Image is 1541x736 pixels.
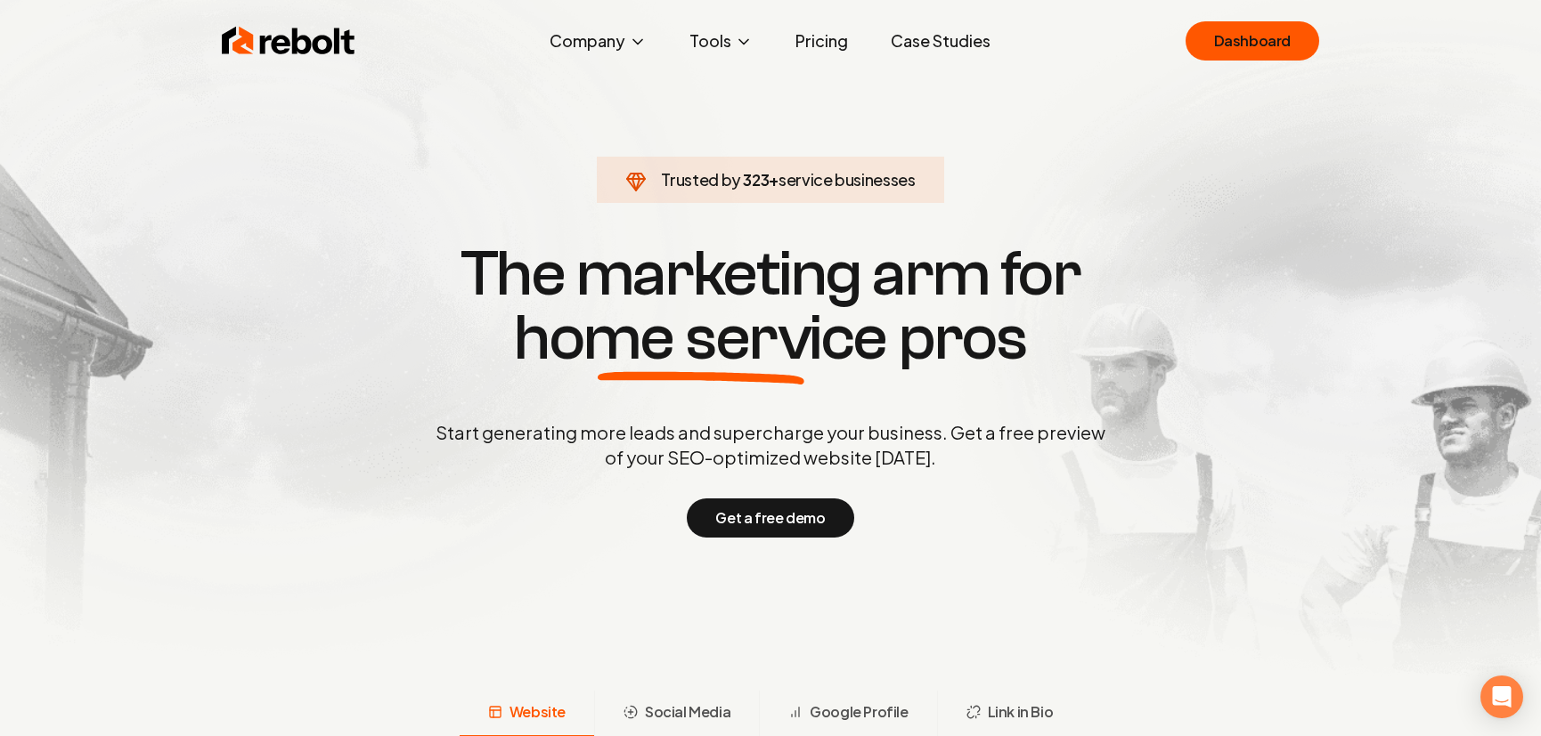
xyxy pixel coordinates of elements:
[645,701,730,723] span: Social Media
[743,167,769,192] span: 323
[432,420,1109,470] p: Start generating more leads and supercharge your business. Get a free preview of your SEO-optimiz...
[222,23,355,59] img: Rebolt Logo
[810,701,908,723] span: Google Profile
[769,169,779,190] span: +
[781,23,862,59] a: Pricing
[514,306,887,370] span: home service
[510,701,566,723] span: Website
[675,23,767,59] button: Tools
[779,169,916,190] span: service businesses
[988,701,1054,723] span: Link in Bio
[1480,675,1523,718] div: Open Intercom Messenger
[687,498,853,538] button: Get a free demo
[661,169,740,190] span: Trusted by
[343,242,1198,370] h1: The marketing arm for pros
[1186,21,1319,61] a: Dashboard
[535,23,661,59] button: Company
[876,23,1005,59] a: Case Studies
